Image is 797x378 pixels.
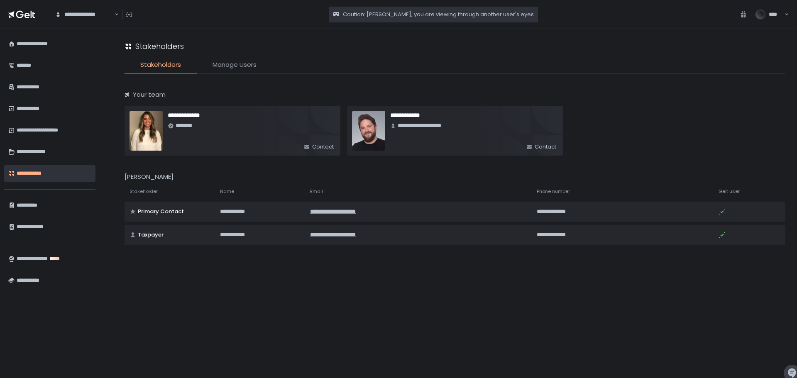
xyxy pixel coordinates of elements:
[140,60,181,70] span: Stakeholders
[537,188,570,195] span: Phone number
[125,172,174,181] span: [PERSON_NAME]
[133,90,166,100] span: Your team
[343,11,534,18] span: Caution: [PERSON_NAME], you are viewing through another user's eyes
[113,10,114,19] input: Search for option
[130,188,158,195] span: Stakeholder
[138,231,164,239] span: Taxpayer
[50,6,119,23] div: Search for option
[220,188,234,195] span: Name
[135,41,184,52] h1: Stakeholders
[310,188,323,195] span: Email
[213,60,257,70] span: Manage Users
[138,208,184,215] span: Primary Contact
[719,188,740,195] span: Gelt user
